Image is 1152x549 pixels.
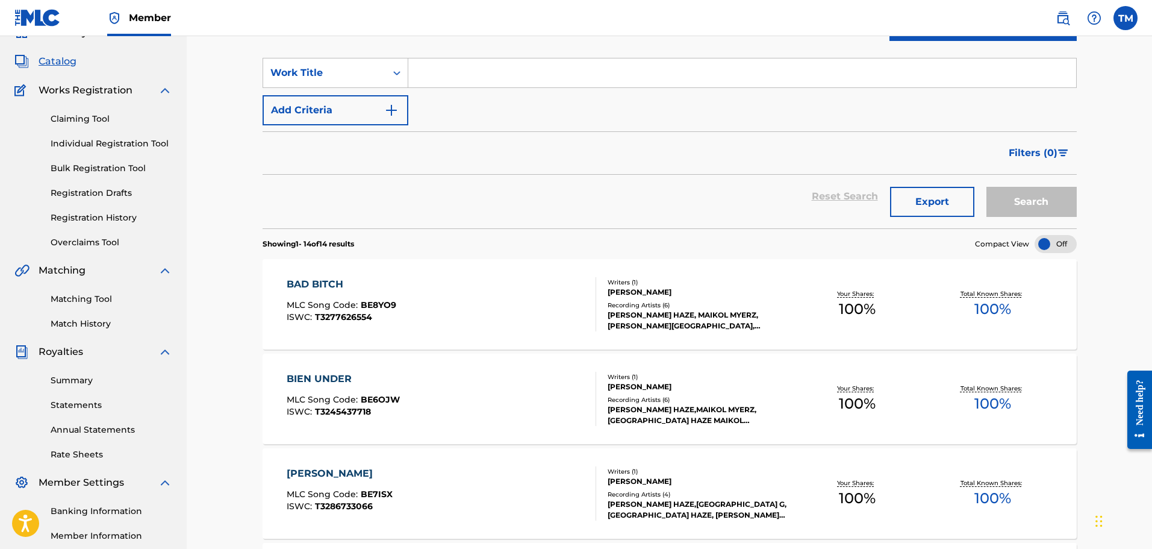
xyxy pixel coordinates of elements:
span: 100 % [839,393,876,415]
span: 100 % [974,298,1011,320]
div: [PERSON_NAME] HAZE, MAIKOL MYERZ, [PERSON_NAME][GEOGRAPHIC_DATA],[GEOGRAPHIC_DATA], [PERSON_NAME]... [608,310,789,331]
div: [PERSON_NAME] HAZE,[GEOGRAPHIC_DATA] G, [GEOGRAPHIC_DATA] HAZE, [PERSON_NAME][GEOGRAPHIC_DATA], [... [608,499,789,521]
span: Catalog [39,54,76,69]
img: Matching [14,263,30,278]
span: BE7ISX [361,489,393,500]
div: Help [1082,6,1106,30]
img: Catalog [14,54,29,69]
div: Recording Artists ( 4 ) [608,490,789,499]
a: Overclaims Tool [51,236,172,249]
span: MLC Song Code : [287,300,361,310]
img: help [1087,11,1101,25]
span: T3245437718 [315,406,371,417]
button: Add Criteria [263,95,408,125]
a: BAD BITCHMLC Song Code:BE8YO9ISWC:T3277626554Writers (1)[PERSON_NAME]Recording Artists (6)[PERSON... [263,259,1077,350]
img: 9d2ae6d4665cec9f34b9.svg [384,103,399,118]
iframe: Chat Widget [1092,491,1152,549]
span: Member [129,11,171,25]
span: BE8YO9 [361,300,396,310]
div: Writers ( 1 ) [608,372,789,381]
img: expand [158,83,172,98]
a: Individual Registration Tool [51,137,172,150]
a: Public Search [1051,6,1075,30]
form: Search Form [263,58,1077,228]
img: expand [158,475,172,490]
a: Member Information [51,530,172,542]
div: [PERSON_NAME] [608,287,789,298]
p: Total Known Shares: [961,478,1025,488]
img: search [1056,11,1070,25]
p: Total Known Shares: [961,289,1025,298]
div: BAD BITCH [287,277,396,292]
a: Bulk Registration Tool [51,162,172,175]
img: expand [158,263,172,278]
div: Recording Artists ( 6 ) [608,301,789,310]
a: Summary [51,374,172,387]
span: Member Settings [39,475,124,490]
span: Matching [39,263,86,278]
img: Royalties [14,345,29,359]
a: CatalogCatalog [14,54,76,69]
p: Your Shares: [837,384,877,393]
span: ISWC : [287,406,315,417]
span: MLC Song Code : [287,394,361,405]
div: Drag [1095,503,1103,539]
img: expand [158,345,172,359]
img: Works Registration [14,83,30,98]
div: [PERSON_NAME] [608,476,789,487]
div: BIEN UNDER [287,372,400,386]
p: Total Known Shares: [961,384,1025,393]
p: Your Shares: [837,289,877,298]
div: Work Title [270,66,379,80]
span: 100 % [839,298,876,320]
a: SummarySummary [14,25,87,40]
span: 100 % [974,488,1011,509]
span: Royalties [39,345,83,359]
a: Banking Information [51,505,172,518]
a: Match History [51,318,172,330]
span: 100 % [974,393,1011,415]
iframe: Resource Center [1118,361,1152,458]
span: ISWC : [287,312,315,322]
img: filter [1058,149,1068,157]
a: Rate Sheets [51,448,172,461]
span: MLC Song Code : [287,489,361,500]
span: T3277626554 [315,312,372,322]
div: Writers ( 1 ) [608,278,789,287]
div: [PERSON_NAME] HAZE,MAIKOL MYERZ, [GEOGRAPHIC_DATA] HAZE MAIKOL [GEOGRAPHIC_DATA], [PERSON_NAME][G... [608,404,789,426]
button: Export [890,187,974,217]
span: 100 % [839,488,876,509]
span: Works Registration [39,83,132,98]
a: Annual Statements [51,424,172,436]
div: Recording Artists ( 6 ) [608,395,789,404]
a: [PERSON_NAME]MLC Song Code:BE7ISXISWC:T3286733066Writers (1)[PERSON_NAME]Recording Artists (4)[PE... [263,448,1077,539]
p: Showing 1 - 14 of 14 results [263,239,354,249]
a: BIEN UNDERMLC Song Code:BE6OJWISWC:T3245437718Writers (1)[PERSON_NAME]Recording Artists (6)[PERSO... [263,354,1077,444]
div: Writers ( 1 ) [608,467,789,476]
span: ISWC : [287,501,315,512]
img: MLC Logo [14,9,61,27]
span: Compact View [975,239,1029,249]
a: Registration History [51,212,172,224]
div: [PERSON_NAME] [608,381,789,392]
p: Your Shares: [837,478,877,488]
span: BE6OJW [361,394,400,405]
img: Member Settings [14,475,29,490]
span: T3286733066 [315,501,373,512]
a: Statements [51,399,172,412]
a: Matching Tool [51,293,172,306]
span: Filters ( 0 ) [1009,146,1057,160]
a: Registration Drafts [51,187,172,199]
div: User Menu [1113,6,1138,30]
a: Claiming Tool [51,113,172,125]
div: [PERSON_NAME] [287,466,393,481]
img: Top Rightsholder [107,11,122,25]
button: Filters (0) [1001,138,1077,168]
